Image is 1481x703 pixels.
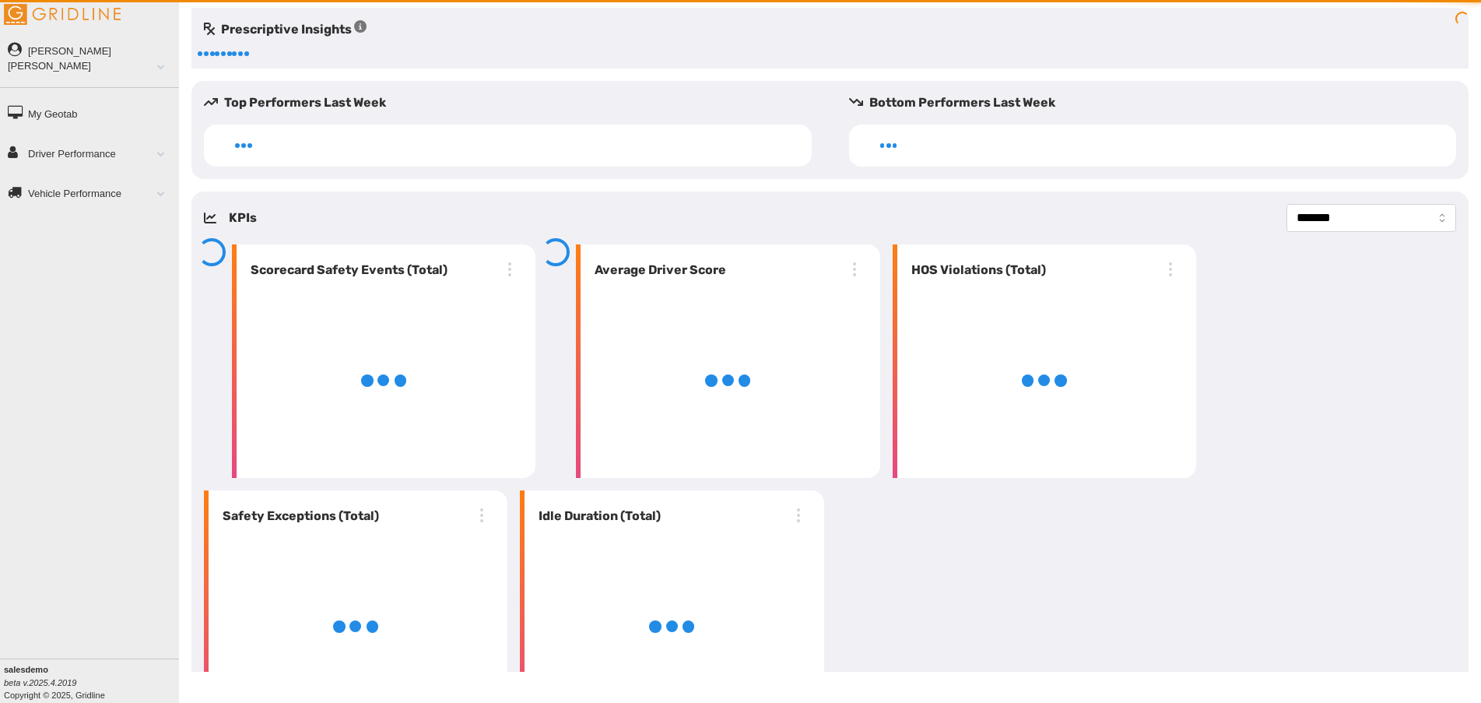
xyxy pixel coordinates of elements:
[244,261,447,279] h6: Scorecard Safety Events (Total)
[849,93,1469,112] h5: Bottom Performers Last Week
[229,209,257,227] h5: KPIs
[588,261,726,279] h6: Average Driver Score
[204,93,824,112] h5: Top Performers Last Week
[4,4,121,25] img: Gridline
[4,663,179,701] div: Copyright © 2025, Gridline
[204,20,367,39] h5: Prescriptive Insights
[905,261,1046,279] h6: HOS Violations (Total)
[532,507,661,525] h6: Idle Duration (Total)
[4,665,48,674] b: salesdemo
[216,507,379,525] h6: Safety Exceptions (Total)
[4,678,76,687] i: beta v.2025.4.2019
